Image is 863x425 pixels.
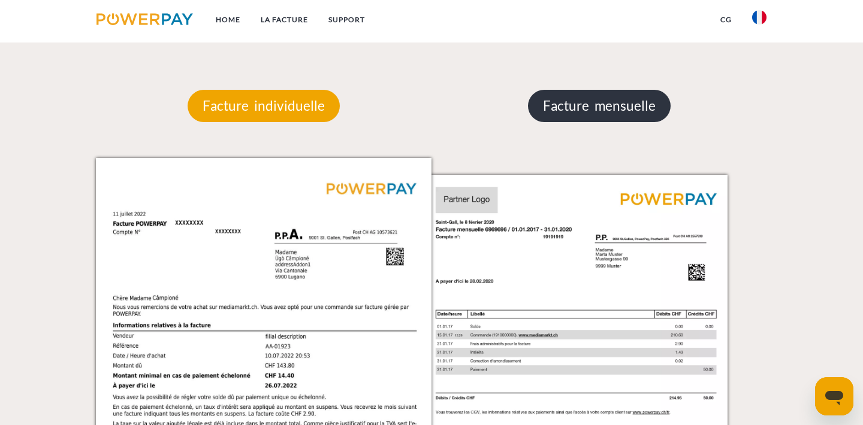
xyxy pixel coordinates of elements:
a: Home [206,9,251,31]
img: logo-powerpay.svg [96,13,193,25]
a: CG [710,9,742,31]
img: fr [752,10,767,25]
p: Facture mensuelle [528,90,671,122]
a: LA FACTURE [251,9,318,31]
p: Facture individuelle [188,90,340,122]
a: Support [318,9,375,31]
iframe: Bouton de lancement de la fenêtre de messagerie [815,377,853,415]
